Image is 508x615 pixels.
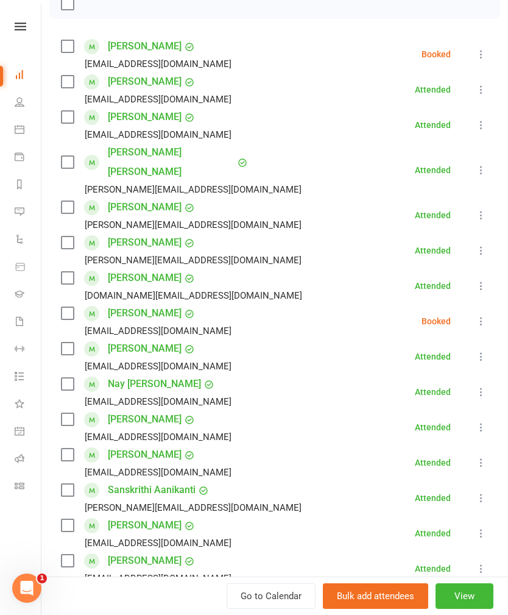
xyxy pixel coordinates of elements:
div: Attended [415,211,451,219]
a: [PERSON_NAME] [108,410,182,429]
div: Attended [415,494,451,502]
a: [PERSON_NAME] [108,37,182,56]
div: [PERSON_NAME][EMAIL_ADDRESS][DOMAIN_NAME] [85,217,302,233]
div: [EMAIL_ADDRESS][DOMAIN_NAME] [85,323,231,339]
div: [EMAIL_ADDRESS][DOMAIN_NAME] [85,429,231,445]
a: Product Sales [15,254,42,282]
div: Attended [415,85,451,94]
a: Roll call kiosk mode [15,446,42,474]
div: [EMAIL_ADDRESS][DOMAIN_NAME] [85,394,231,410]
a: Payments [15,144,42,172]
a: [PERSON_NAME] [108,72,182,91]
a: Nay [PERSON_NAME] [108,374,201,394]
a: Sanskrithi Aanikanti [108,480,196,500]
div: [EMAIL_ADDRESS][DOMAIN_NAME] [85,56,231,72]
div: Attended [415,388,451,396]
div: [PERSON_NAME][EMAIL_ADDRESS][DOMAIN_NAME] [85,500,302,516]
div: [PERSON_NAME][EMAIL_ADDRESS][DOMAIN_NAME] [85,182,302,197]
a: [PERSON_NAME] [108,268,182,288]
div: [DOMAIN_NAME][EMAIL_ADDRESS][DOMAIN_NAME] [85,288,302,304]
div: [EMAIL_ADDRESS][DOMAIN_NAME] [85,127,231,143]
div: [EMAIL_ADDRESS][DOMAIN_NAME] [85,535,231,551]
div: Attended [415,282,451,290]
a: [PERSON_NAME] [108,445,182,464]
div: Attended [415,564,451,573]
div: Attended [415,166,451,174]
a: [PERSON_NAME] [108,551,182,571]
a: [PERSON_NAME] [108,233,182,252]
a: [PERSON_NAME] [108,304,182,323]
a: Class kiosk mode [15,474,42,501]
a: [PERSON_NAME] [108,107,182,127]
a: What's New [15,391,42,419]
button: Bulk add attendees [323,583,428,609]
div: Booked [422,50,451,59]
a: [PERSON_NAME] [108,339,182,358]
div: Attended [415,423,451,432]
a: People [15,90,42,117]
a: Reports [15,172,42,199]
a: [PERSON_NAME] [PERSON_NAME] [108,143,235,182]
a: Dashboard [15,62,42,90]
div: [EMAIL_ADDRESS][DOMAIN_NAME] [85,464,231,480]
div: [EMAIL_ADDRESS][DOMAIN_NAME] [85,91,231,107]
div: Booked [422,317,451,325]
div: Attended [415,529,451,538]
div: Attended [415,352,451,361]
span: 1 [37,574,47,583]
div: [PERSON_NAME][EMAIL_ADDRESS][DOMAIN_NAME] [85,252,302,268]
div: [EMAIL_ADDRESS][DOMAIN_NAME] [85,571,231,586]
div: Attended [415,458,451,467]
div: Attended [415,246,451,255]
a: General attendance kiosk mode [15,419,42,446]
button: View [436,583,493,609]
div: Attended [415,121,451,129]
a: Go to Calendar [227,583,316,609]
iframe: Intercom live chat [12,574,41,603]
a: Calendar [15,117,42,144]
a: [PERSON_NAME] [108,197,182,217]
div: [EMAIL_ADDRESS][DOMAIN_NAME] [85,358,231,374]
a: [PERSON_NAME] [108,516,182,535]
